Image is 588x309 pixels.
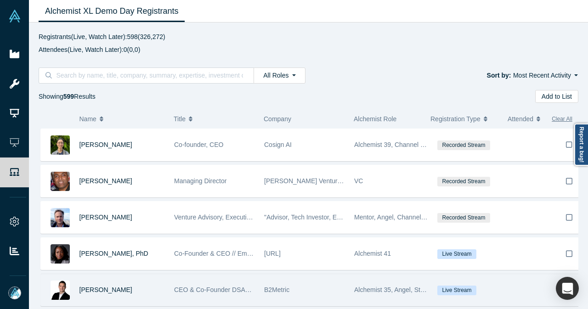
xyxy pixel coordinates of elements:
[535,90,578,103] button: Add to List
[437,213,490,223] span: Recorded Stream
[552,109,572,129] button: Clear All
[264,177,367,185] span: [PERSON_NAME] Venture Partners
[39,90,96,103] div: Showing
[174,286,256,293] span: CEO & Co-Founder DSALTA
[174,109,186,129] span: Title
[437,249,476,259] span: Live Stream
[264,286,289,293] span: B2Metric
[39,45,578,55] p: (Live, Watch Later): 0 ( 0 , 0 )
[430,109,481,129] span: Registration Type
[254,67,305,84] button: All Roles
[79,141,132,148] a: [PERSON_NAME]
[174,109,254,129] button: Title
[555,202,583,233] button: Bookmark
[508,109,543,129] button: Attended
[8,10,21,22] img: Alchemist Vault Logo
[79,109,96,129] span: Name
[555,274,583,306] button: Bookmark
[174,141,223,148] span: Co-founder, CEO
[39,33,71,40] strong: Registrants
[51,172,70,191] img: Ash Patel's Profile Image
[354,250,391,257] span: Alchemist 41
[264,250,281,257] span: [URL]
[79,250,148,257] a: [PERSON_NAME], PhD
[555,165,583,197] button: Bookmark
[51,244,70,264] img: Deana Anglin, PhD's Profile Image
[79,286,132,293] a: [PERSON_NAME]
[39,0,185,22] a: Alchemist XL Demo Day Registrants
[39,32,578,42] p: (Live, Watch Later): 598 ( 326 , 272 )
[174,213,305,221] span: Venture Advisory, Executive Management, VC
[79,213,132,221] a: [PERSON_NAME]
[437,286,476,295] span: Live Stream
[508,109,533,129] span: Attended
[437,140,490,150] span: Recorded Stream
[264,115,291,123] span: Company
[39,46,68,53] strong: Attendees
[174,250,376,257] span: Co-Founder & CEO // Empowering brands with intelligent infrastructure
[174,177,226,185] span: Managing Director
[354,286,565,293] span: Alchemist 35, Angel, Strategic Investor, Mentor, Service Provider, Lecturer
[51,281,70,300] img: Jon Ozdoruk's Profile Image
[430,109,498,129] button: Registration Type
[264,213,372,221] span: "Advisor, Tech Investor, Entrepreneur"
[354,177,363,185] span: VC
[79,177,132,185] a: [PERSON_NAME]
[555,129,583,161] button: Bookmark
[487,72,511,79] strong: Sort by:
[51,135,70,155] img: Will Xie's Profile Image
[354,213,565,221] span: Mentor, Angel, Channel Partner, Freelancer / Consultant, Service Provider
[63,93,74,100] strong: 599
[79,109,164,129] button: Name
[63,93,96,100] span: Results
[55,69,244,81] input: Search by name, title, company, summary, expertise, investment criteria or topics of focus
[513,70,578,81] button: Most Recent Activity
[555,238,583,270] button: Bookmark
[354,141,441,148] span: Alchemist 39, Channel Partner
[574,124,588,166] a: Report a bug!
[264,141,292,148] span: Cosign AI
[354,115,396,123] span: Alchemist Role
[51,208,70,227] img: Thomas Vogel's Profile Image
[437,177,490,186] span: Recorded Stream
[8,287,21,299] img: Mia Scott's Account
